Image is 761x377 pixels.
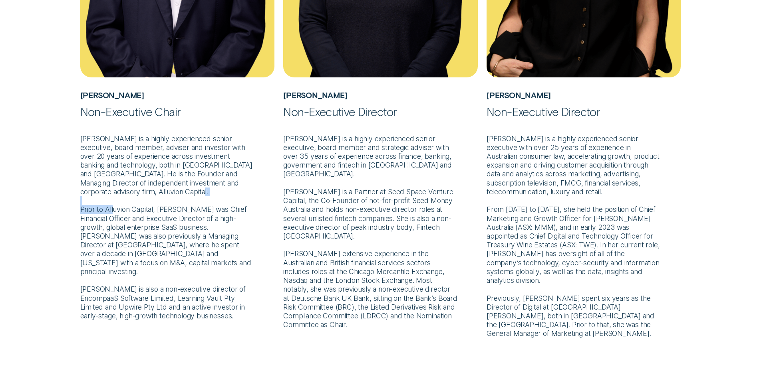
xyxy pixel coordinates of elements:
[487,77,681,105] h5: Kate Whitney
[283,105,478,119] div: Non-Executive Director
[487,119,681,338] p: [PERSON_NAME] is a highly experienced senior executive with over 25 years of experience in Austra...
[283,119,478,330] p: [PERSON_NAME] is a highly experienced senior executive, board member and strategic adviser with o...
[487,105,681,119] div: Non-Executive Director
[80,77,275,105] h5: Matt Brown
[80,105,275,119] div: Non-Executive Chair
[283,77,478,105] h5: Cathryn Lyall
[80,119,275,320] p: [PERSON_NAME] is a highly experienced senior executive, board member, adviser and investor with o...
